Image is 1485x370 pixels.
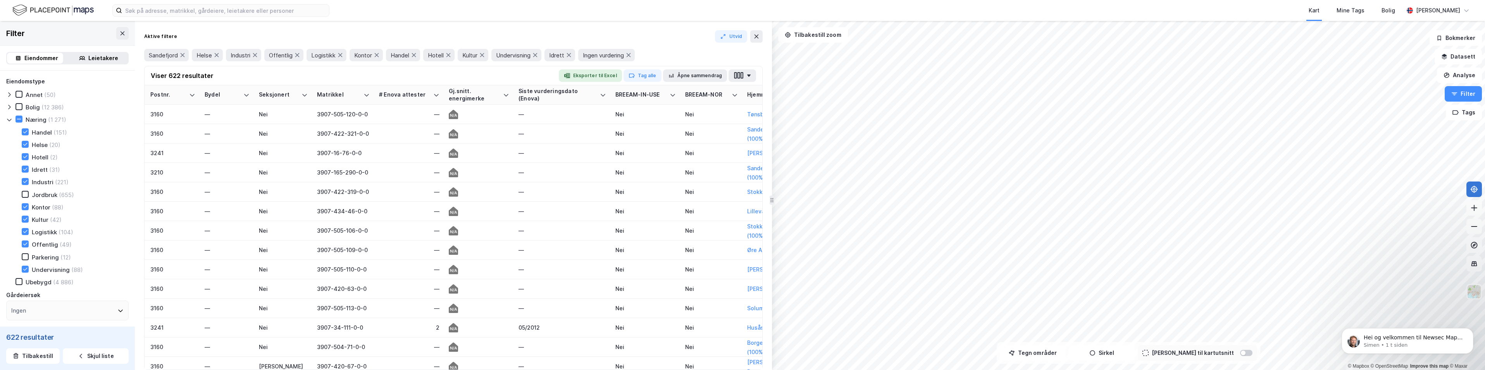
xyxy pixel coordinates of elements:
div: (12) [60,254,71,261]
div: 3160 [150,246,195,254]
div: 3241 [150,149,195,157]
div: Gårdeiersøk [6,290,40,300]
div: Nei [615,207,676,215]
div: — [519,207,606,215]
div: Nei [259,149,308,157]
div: Helse [32,141,48,149]
div: — [519,246,606,254]
div: Bolig [1382,6,1395,15]
div: 3160 [150,130,195,138]
div: Nei [685,110,738,118]
div: Leietakersøk [6,325,42,334]
span: Handel [391,52,409,59]
div: Nei [259,110,308,118]
div: 3907-504-71-0-0 [317,343,370,351]
a: Improve this map [1410,363,1449,369]
div: — [379,304,439,312]
span: Offentlig [269,52,293,59]
span: Industri [231,52,250,59]
div: 05/2012 [519,323,606,332]
div: 3160 [150,304,195,312]
div: 3907-505-120-0-0 [317,110,370,118]
div: — [519,168,606,176]
div: (49) [60,241,72,248]
div: Matrikkel [317,91,360,99]
div: 622 resultater [6,333,129,342]
div: Nei [615,168,676,176]
div: — [379,285,439,293]
div: — [519,226,606,235]
div: 3160 [150,343,195,351]
div: Kart [1309,6,1320,15]
div: 3907-34-111-0-0 [317,323,370,332]
div: Nei [615,265,676,273]
div: (221) [55,178,69,186]
div: 2 [379,323,439,332]
div: 3907-505-113-0-0 [317,304,370,312]
div: Hjemmelshaver [747,91,814,99]
div: BREEAM-NOR [685,91,729,99]
button: Tags [1446,105,1482,120]
div: Offentlig [32,241,58,248]
div: Nei [685,226,738,235]
div: (4 886) [53,278,74,286]
div: Nei [615,130,676,138]
div: Nei [259,130,308,138]
div: — [379,343,439,351]
div: 3160 [150,207,195,215]
div: 3907-422-319-0-0 [317,188,370,196]
img: Z [1467,284,1482,299]
div: — [519,285,606,293]
div: Ubebygd [26,278,52,286]
button: Eksporter til Excel [559,69,622,82]
div: (151) [53,129,67,136]
div: Nei [685,168,738,176]
div: Nei [259,343,308,351]
div: (20) [49,141,60,149]
div: 3907-422-321-0-0 [317,130,370,138]
div: 3907-505-109-0-0 [317,246,370,254]
div: — [379,226,439,235]
div: Idrett [32,166,48,173]
div: — [205,246,250,254]
button: Tegn områder [1000,345,1066,361]
div: (2) [50,154,58,161]
div: (12 386) [41,104,64,111]
span: Undervisning [496,52,531,59]
div: Eiendommer [24,54,58,63]
div: Nei [615,246,676,254]
div: Næring [26,116,47,123]
div: Nei [259,188,308,196]
div: Ingen [11,306,26,315]
div: Nei [615,304,676,312]
div: [PERSON_NAME] [1416,6,1460,15]
div: (31) [49,166,60,173]
div: Nei [615,343,676,351]
div: — [205,149,250,157]
div: — [519,149,606,157]
div: (1 271) [48,116,66,123]
div: BREEAM-IN-USE [615,91,667,99]
button: Tilbakestill [6,348,60,364]
div: Bolig [26,104,40,111]
div: 3907-16-76-0-0 [317,149,370,157]
div: Nei [685,188,738,196]
span: Sandefjord [149,52,178,59]
div: — [519,110,606,118]
div: Nei [615,285,676,293]
iframe: Intercom notifications melding [1330,312,1485,366]
div: Leietakere [88,54,118,63]
span: Idrett [549,52,564,59]
div: (50) [44,91,56,99]
div: Nei [259,323,308,332]
div: Bydel [205,91,240,99]
div: Postnr. [150,91,186,99]
div: Filter [6,27,25,40]
a: Mapbox [1348,363,1369,369]
div: — [519,304,606,312]
div: 3160 [150,110,195,118]
div: 3160 [150,285,195,293]
div: Nei [615,188,676,196]
div: — [205,110,250,118]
